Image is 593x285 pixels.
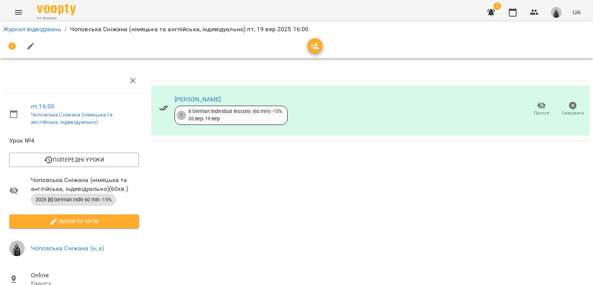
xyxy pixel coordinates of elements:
img: 465148d13846e22f7566a09ee851606a.jpeg [551,7,562,18]
a: [PERSON_NAME] [175,96,221,103]
nav: breadcrumb [3,25,590,34]
button: UA [569,5,584,19]
div: 5 [177,111,186,120]
p: Чоповська Сніжана (німецька та англійська, індивідуально) пт, 19 вер 2025 16:00 [70,25,309,34]
span: 2 [493,2,501,10]
span: Змінити урок [15,217,133,226]
button: Menu [9,3,28,22]
span: Скасувати [562,110,584,116]
span: UA [573,8,581,16]
span: Попередні уроки [15,155,133,164]
img: Voopty Logo [37,4,76,15]
a: Журнал відвідувань [3,25,61,33]
a: Чоповська Сніжана (н, а) [31,245,104,252]
a: пт , 16:00 [31,103,54,110]
span: For Business [37,16,76,21]
span: Прогул [534,110,549,116]
li: / [64,25,67,34]
a: Чоповська Сніжана (німецька та англійська, індивідуально) [31,111,112,125]
button: Скасувати [557,98,588,120]
span: Online [31,271,139,280]
span: Чоповська Сніжана (німецька та англійська, індивідуально) ( 60 хв. ) [31,175,139,194]
span: Урок №4 [9,136,139,145]
span: 2025 [8] German Indiv 60 min -15% [31,196,116,203]
img: 465148d13846e22f7566a09ee851606a.jpeg [9,241,25,256]
button: Попередні уроки [9,153,139,167]
button: Змінити урок [9,214,139,228]
button: Прогул [526,98,557,120]
div: 8 German individual lessons (60 min) -15% 05 вер - 19 вер [188,108,283,122]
